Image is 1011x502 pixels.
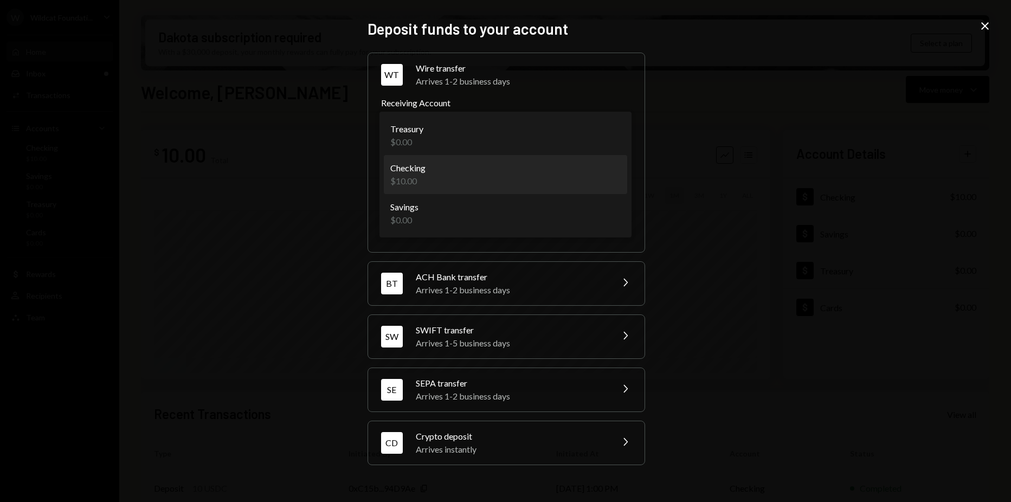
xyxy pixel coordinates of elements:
div: Wire transfer [416,62,632,75]
div: Savings [390,201,418,214]
div: $0.00 [390,214,418,227]
div: Arrives 1-2 business days [416,75,632,88]
div: Treasury [390,123,423,136]
div: WT [381,64,403,86]
div: $0.00 [390,136,423,149]
label: Receiving Account [381,96,632,110]
h2: Deposit funds to your account [368,18,644,40]
div: $10.00 [390,175,426,188]
div: Checking [390,162,426,175]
